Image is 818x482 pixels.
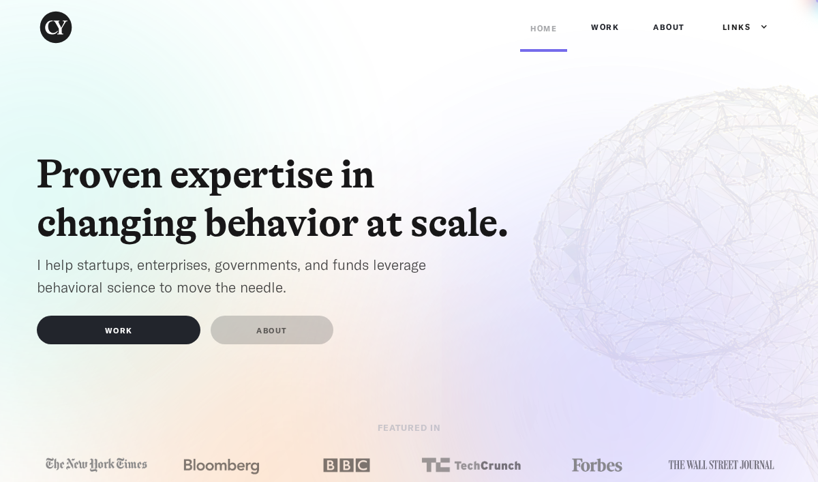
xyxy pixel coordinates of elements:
p: I help startups, enterprises, governments, and funds leverage behavioral science to move the needle. [37,254,473,298]
a: WORK [37,316,200,344]
a: ABOUT [643,7,695,48]
div: Links [723,20,751,34]
a: home [37,8,92,46]
a: Work [581,7,629,48]
a: Home [520,8,567,52]
div: Links [709,7,768,48]
h1: Proven expertise in changing behavior at scale. [37,151,528,247]
a: ABOUT [211,316,333,344]
p: FEATURED IN [239,419,579,442]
